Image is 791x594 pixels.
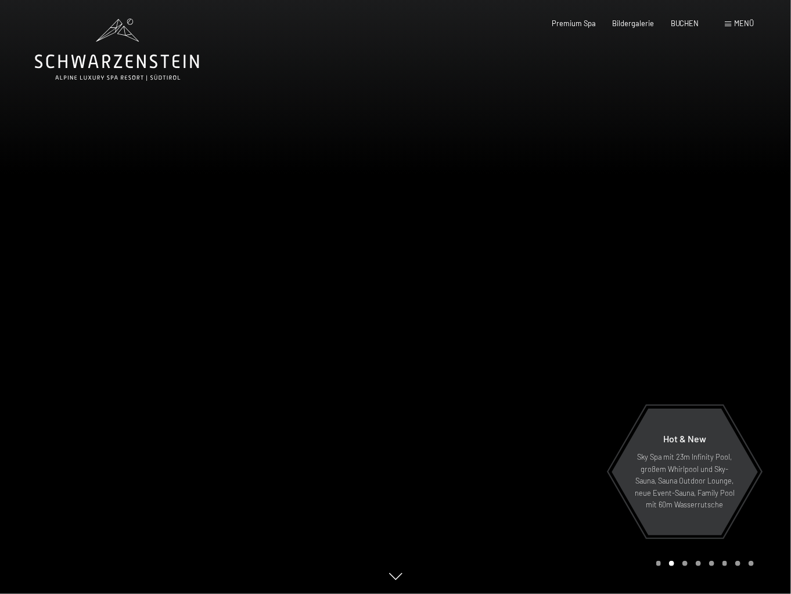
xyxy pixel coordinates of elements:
[613,19,655,28] a: Bildergalerie
[669,561,674,566] div: Carousel Page 2 (Current Slide)
[682,561,688,566] div: Carousel Page 3
[634,451,735,510] p: Sky Spa mit 23m Infinity Pool, großem Whirlpool und Sky-Sauna, Sauna Outdoor Lounge, neue Event-S...
[734,19,754,28] span: Menü
[552,19,596,28] a: Premium Spa
[735,561,740,566] div: Carousel Page 7
[722,561,728,566] div: Carousel Page 6
[749,561,754,566] div: Carousel Page 8
[709,561,714,566] div: Carousel Page 5
[652,561,754,566] div: Carousel Pagination
[656,561,661,566] div: Carousel Page 1
[671,19,699,28] a: BUCHEN
[663,433,706,444] span: Hot & New
[611,408,758,536] a: Hot & New Sky Spa mit 23m Infinity Pool, großem Whirlpool und Sky-Sauna, Sauna Outdoor Lounge, ne...
[696,561,701,566] div: Carousel Page 4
